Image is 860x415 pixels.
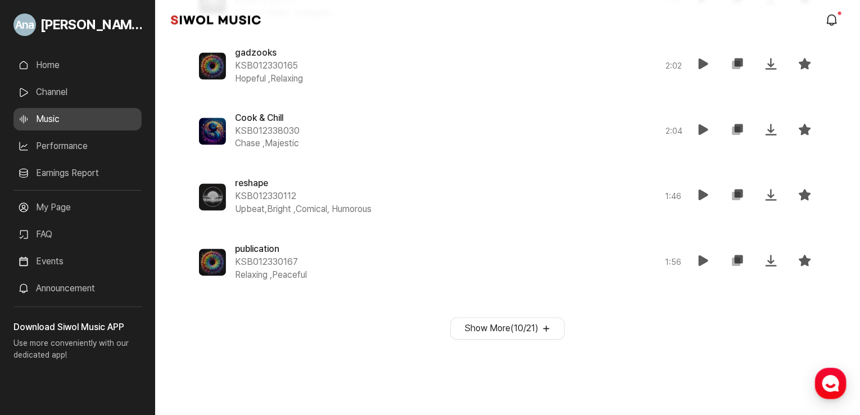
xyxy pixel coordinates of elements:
span: Upbeat,Bright , Comical, Humorous [235,204,372,216]
span: Settings [166,339,194,348]
a: Earnings Report [13,162,142,184]
a: modal.notifications [822,9,844,31]
span: KSB012338030 [235,125,300,138]
a: FAQ [13,223,142,246]
button: Sign out [13,304,73,327]
span: [PERSON_NAME] [40,15,142,35]
span: Messages [93,339,126,348]
span: KSB012330167 [235,256,298,269]
span: KSB012330165 [235,60,298,73]
span: Chase , Majestic [235,138,299,151]
button: Show More(10/21) [450,318,565,340]
a: Home [13,54,142,76]
a: Channel [13,81,142,103]
a: Announcement [13,277,142,300]
a: Events [13,250,142,273]
span: 2 : 02 [666,60,682,72]
span: gadzooks [235,47,277,58]
span: Home [29,339,48,348]
a: Home [3,322,74,350]
a: Go to My Profile [13,9,142,40]
span: 1 : 56 [666,257,681,269]
span: 2 : 04 [666,126,682,138]
span: Cook & Chill [235,113,283,124]
a: My Page [13,196,142,219]
span: KSB012330112 [235,191,296,204]
span: reshape [235,178,268,189]
p: Use more conveniently with our dedicated app! [13,334,142,370]
a: Performance [13,135,142,157]
span: Relaxing , Peaceful [235,269,307,282]
h3: Download Siwol Music APP [13,321,142,334]
a: Settings [145,322,216,350]
a: Messages [74,322,145,350]
a: Music [13,108,142,130]
span: publication [235,244,279,255]
span: Hopeful , Relaxing [235,73,303,85]
span: 1 : 46 [666,191,681,203]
